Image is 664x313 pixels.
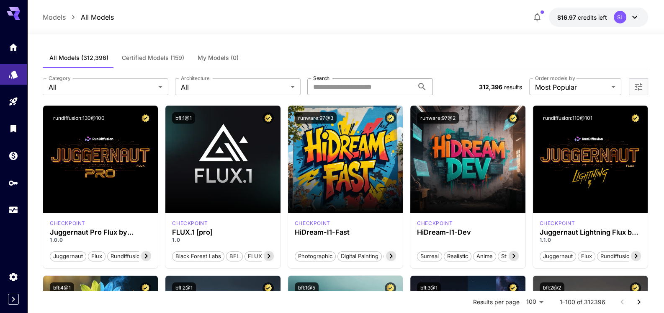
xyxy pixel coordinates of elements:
[417,228,518,236] div: HiDream-I1-Dev
[50,252,86,261] span: juggernaut
[417,252,442,261] span: Surreal
[172,228,273,236] h3: FLUX.1 [pro]
[108,252,146,261] span: rundiffusion
[597,252,636,261] span: rundiffusion
[540,220,575,227] p: checkpoint
[8,150,18,161] div: Wallet
[295,220,330,227] div: HiDream Fast
[88,252,105,261] span: flux
[417,282,441,294] button: bfl:3@1
[578,251,595,261] button: flux
[8,294,19,305] button: Expand sidebar
[523,296,546,308] div: 100
[479,83,502,91] span: 312,396
[50,251,86,261] button: juggernaut
[226,252,242,261] span: BFL
[198,54,239,62] span: My Models (0)
[172,236,273,244] p: 1.0
[549,8,648,27] button: $16.9715SL
[630,282,641,294] button: Certified Model – Vetted for best performance and includes a commercial license.
[338,252,381,261] span: Digital Painting
[172,112,195,124] button: bfl:1@1
[535,82,608,92] span: Most Popular
[295,112,337,124] button: runware:97@3
[444,251,471,261] button: Realistic
[578,252,595,261] span: flux
[8,42,18,52] div: Home
[8,272,18,282] div: Settings
[473,251,496,261] button: Anime
[498,252,524,261] span: Stylized
[8,178,18,188] div: API Keys
[43,12,114,22] nav: breadcrumb
[50,228,151,236] h3: Juggernaut Pro Flux by RunDiffusion
[578,14,607,21] span: credits left
[172,252,224,261] span: Black Forest Labs
[557,13,607,22] div: $16.9715
[181,75,209,82] label: Architecture
[295,228,396,236] h3: HiDream-I1-Fast
[417,220,453,227] p: checkpoint
[49,75,71,82] label: Category
[540,251,576,261] button: juggernaut
[140,282,151,294] button: Certified Model – Vetted for best performance and includes a commercial license.
[107,251,147,261] button: rundiffusion
[540,282,564,294] button: bfl:2@2
[498,251,525,261] button: Stylized
[473,298,520,306] p: Results per page
[8,67,18,78] div: Models
[50,112,108,124] button: rundiffusion:130@100
[417,220,453,227] div: HiDream Dev
[337,251,382,261] button: Digital Painting
[8,96,18,107] div: Playground
[474,252,496,261] span: Anime
[172,220,208,227] div: fluxpro
[263,282,274,294] button: Certified Model – Vetted for best performance and includes a commercial license.
[245,252,283,261] span: FLUX.1 [pro]
[295,282,319,294] button: bfl:1@5
[226,251,243,261] button: BFL
[535,75,575,82] label: Order models by
[507,282,519,294] button: Certified Model – Vetted for best performance and includes a commercial license.
[50,282,74,294] button: bfl:4@1
[50,236,151,244] p: 1.0.0
[540,228,641,236] div: Juggernaut Lightning Flux by RunDiffusion
[244,251,283,261] button: FLUX.1 [pro]
[444,252,471,261] span: Realistic
[140,112,151,124] button: Certified Model – Vetted for best performance and includes a commercial license.
[50,220,85,227] div: FLUX.1 D
[88,251,106,261] button: flux
[540,220,575,227] div: FLUX.1 D
[8,205,18,215] div: Usage
[263,112,274,124] button: Certified Model – Vetted for best performance and includes a commercial license.
[417,251,442,261] button: Surreal
[49,82,155,92] span: All
[49,54,108,62] span: All Models (312,396)
[630,112,641,124] button: Certified Model – Vetted for best performance and includes a commercial license.
[295,220,330,227] p: checkpoint
[417,112,459,124] button: runware:97@2
[295,251,336,261] button: Photographic
[43,12,66,22] a: Models
[540,236,641,244] p: 1.1.0
[385,282,396,294] button: Certified Model – Vetted for best performance and includes a commercial license.
[507,112,519,124] button: Certified Model – Vetted for best performance and includes a commercial license.
[614,11,626,23] div: SL
[597,251,636,261] button: rundiffusion
[540,112,596,124] button: rundiffusion:110@101
[560,298,605,306] p: 1–100 of 312396
[295,252,335,261] span: Photographic
[181,82,287,92] span: All
[8,123,18,134] div: Library
[81,12,114,22] a: All Models
[633,82,643,92] button: Open more filters
[557,14,578,21] span: $16.97
[540,252,576,261] span: juggernaut
[122,54,184,62] span: Certified Models (159)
